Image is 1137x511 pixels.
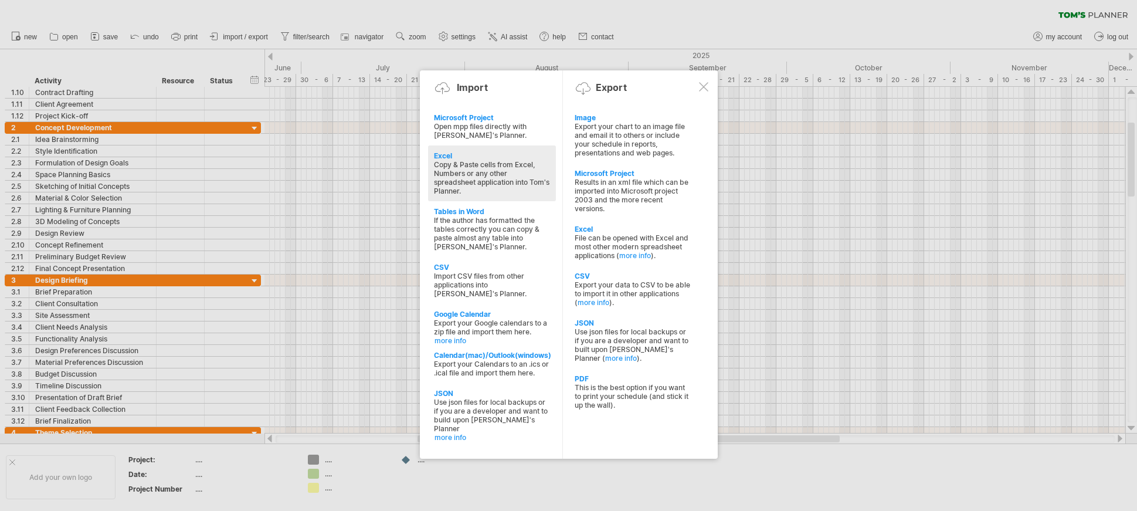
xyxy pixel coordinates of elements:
[575,113,691,122] div: Image
[575,280,691,307] div: Export your data to CSV to be able to import it in other applications ( ).
[578,298,609,307] a: more info
[575,122,691,157] div: Export your chart to an image file and email it to others or include your schedule in reports, pr...
[575,178,691,213] div: Results in an xml file which can be imported into Microsoft project 2003 and the more recent vers...
[457,82,488,93] div: Import
[575,225,691,233] div: Excel
[619,251,651,260] a: more info
[605,354,637,363] a: more info
[575,383,691,410] div: This is the best option if you want to print your schedule (and stick it up the wall).
[434,207,550,216] div: Tables in Word
[596,82,627,93] div: Export
[434,160,550,195] div: Copy & Paste cells from Excel, Numbers or any other spreadsheet application into Tom's Planner.
[575,327,691,363] div: Use json files for local backups or if you are a developer and want to built upon [PERSON_NAME]'s...
[434,151,550,160] div: Excel
[575,169,691,178] div: Microsoft Project
[435,433,551,442] a: more info
[434,216,550,251] div: If the author has formatted the tables correctly you can copy & paste almost any table into [PERS...
[575,272,691,280] div: CSV
[575,319,691,327] div: JSON
[435,336,551,345] a: more info
[575,233,691,260] div: File can be opened with Excel and most other modern spreadsheet applications ( ).
[575,374,691,383] div: PDF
